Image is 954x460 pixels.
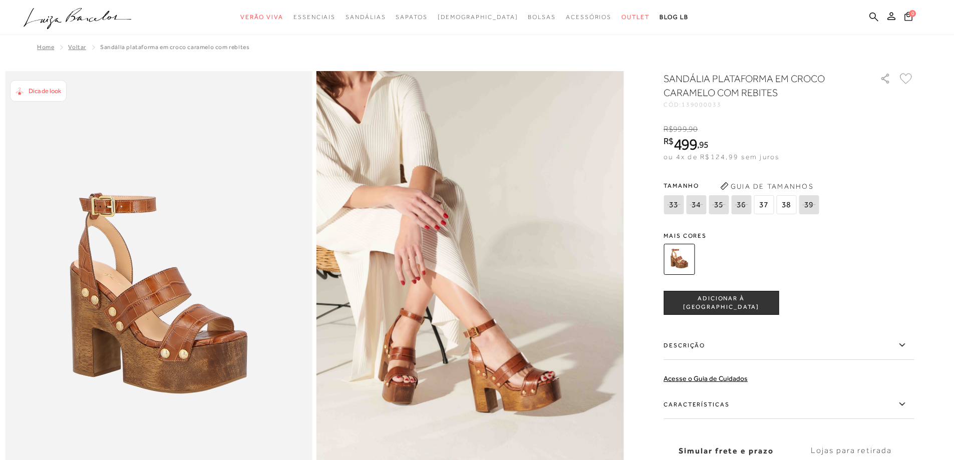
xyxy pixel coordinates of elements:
[664,178,821,193] span: Tamanho
[909,10,916,17] span: 0
[687,125,698,134] i: ,
[664,72,851,100] h1: SANDÁLIA PLATAFORMA EM CROCO CARAMELO COM REBITES
[660,8,689,27] a: BLOG LB
[664,102,864,108] div: CÓD:
[293,14,336,21] span: Essenciais
[438,14,518,21] span: [DEMOGRAPHIC_DATA]
[689,125,698,134] span: 90
[240,14,283,21] span: Verão Viva
[528,14,556,21] span: Bolsas
[673,125,687,134] span: 999
[396,14,427,21] span: Sapatos
[664,137,674,146] i: R$
[660,14,689,21] span: BLOG LB
[396,8,427,27] a: noSubCategoriesText
[68,44,86,51] a: Voltar
[664,374,748,382] a: Acesse o Guia de Cuidados
[776,195,796,214] span: 38
[686,195,706,214] span: 34
[697,140,709,149] i: ,
[346,8,386,27] a: noSubCategoriesText
[346,14,386,21] span: Sandálias
[699,139,709,150] span: 95
[100,44,249,51] span: SANDÁLIA PLATAFORMA EM CROCO CARAMELO COM REBITES
[438,8,518,27] a: noSubCategoriesText
[901,11,915,25] button: 0
[566,8,611,27] a: noSubCategoriesText
[621,14,650,21] span: Outlet
[566,14,611,21] span: Acessórios
[664,291,779,315] button: ADICIONAR À [GEOGRAPHIC_DATA]
[682,101,722,108] span: 139000033
[528,8,556,27] a: noSubCategoriesText
[674,135,697,153] span: 499
[754,195,774,214] span: 37
[664,244,695,275] img: SANDÁLIA PLATAFORMA EM CROCO CARAMELO COM REBITES
[664,125,673,134] i: R$
[621,8,650,27] a: noSubCategoriesText
[293,8,336,27] a: noSubCategoriesText
[664,390,914,419] label: Características
[664,233,914,239] span: Mais cores
[717,178,817,194] button: Guia de Tamanhos
[664,153,779,161] span: ou 4x de R$124,99 sem juros
[799,195,819,214] span: 39
[709,195,729,214] span: 35
[37,44,54,51] a: Home
[731,195,751,214] span: 36
[240,8,283,27] a: noSubCategoriesText
[664,195,684,214] span: 33
[664,331,914,360] label: Descrição
[664,294,778,312] span: ADICIONAR À [GEOGRAPHIC_DATA]
[29,87,61,95] span: Dica de look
